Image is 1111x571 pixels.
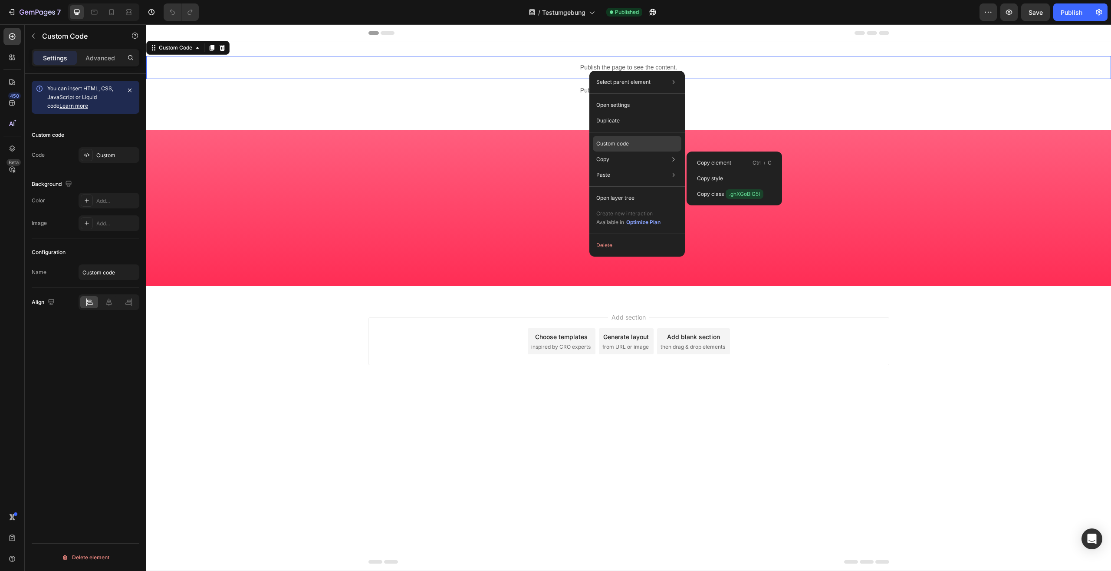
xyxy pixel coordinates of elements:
[32,178,74,190] div: Background
[32,131,64,139] div: Custom code
[726,189,763,199] span: .ghXGoBiG5I
[626,218,661,226] div: Optimize Plan
[542,8,585,17] span: Testumgebung
[57,7,61,17] p: 7
[1061,8,1082,17] div: Publish
[1021,3,1050,21] button: Save
[596,78,651,86] p: Select parent element
[478,58,487,65] div: 0
[1029,9,1043,16] span: Save
[593,238,681,253] button: Delete
[385,319,444,327] span: inspired by CRO experts
[596,101,630,109] p: Open settings
[1053,3,1090,21] button: Publish
[3,3,65,21] button: 7
[47,85,113,109] span: You can insert HTML, CSS, JavaScript or Liquid code
[514,319,579,327] span: then drag & drop elements
[7,159,21,166] div: Beta
[59,102,88,109] a: Learn more
[697,189,763,199] p: Copy class
[9,62,956,71] p: Publish the page to see the content.
[615,8,639,16] span: Published
[596,219,624,225] span: Available in
[85,53,115,63] p: Advanced
[96,220,137,228] div: Add...
[62,552,109,563] div: Delete element
[32,297,56,308] div: Align
[32,551,139,564] button: Delete element
[753,158,772,167] p: Ctrl + C
[538,8,540,17] span: /
[521,308,574,317] div: Add blank section
[596,209,661,218] p: Create new interaction
[596,171,610,179] p: Paste
[456,319,503,327] span: from URL or image
[32,151,45,159] div: Code
[596,117,620,125] p: Duplicate
[626,218,661,227] button: Optimize Plan
[32,219,47,227] div: Image
[596,155,609,163] p: Copy
[596,140,629,148] p: Custom code
[697,159,731,167] p: Copy element
[43,53,67,63] p: Settings
[596,194,634,202] p: Open layer tree
[457,308,503,317] div: Generate layout
[1081,528,1102,549] div: Open Intercom Messenger
[96,197,137,205] div: Add...
[32,268,46,276] div: Name
[164,3,199,21] div: Undo/Redo
[697,175,723,182] p: Copy style
[96,152,137,159] div: Custom
[8,92,21,99] div: 450
[146,24,1111,571] iframe: Design area
[42,31,116,41] p: Custom Code
[389,308,441,317] div: Choose templates
[32,197,45,205] div: Color
[462,288,503,297] span: Add section
[32,248,66,256] div: Configuration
